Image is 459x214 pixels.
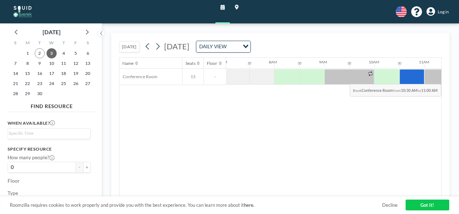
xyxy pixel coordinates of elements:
span: DAILY VIEW [198,43,228,51]
span: Tuesday, September 23, 2025 [35,79,45,89]
span: Sunday, September 28, 2025 [10,89,21,99]
img: organization-logo [10,5,35,18]
input: Search for option [9,130,87,137]
span: Book from to [350,84,441,97]
span: 15 [183,74,204,79]
span: Monday, September 22, 2025 [22,79,32,89]
div: 30 [248,62,251,66]
div: 8AM [269,60,277,64]
button: + [83,162,91,172]
div: [DATE] [43,27,61,37]
span: Wednesday, September 24, 2025 [47,79,57,89]
div: T [34,39,45,48]
a: Got it! [406,200,449,210]
div: T [58,39,70,48]
div: F [70,39,82,48]
span: Monday, September 8, 2025 [22,58,32,68]
div: 30 [398,62,401,66]
div: 30 [298,62,301,66]
div: S [82,39,94,48]
span: Friday, September 19, 2025 [71,68,81,79]
button: [DATE] [119,41,139,52]
span: Sunday, September 14, 2025 [10,68,21,79]
span: Wednesday, September 10, 2025 [47,58,57,68]
span: Sunday, September 7, 2025 [10,58,21,68]
b: Conference Room [362,88,393,93]
span: Saturday, September 13, 2025 [83,58,93,68]
span: Saturday, September 27, 2025 [83,79,93,89]
span: [DATE] [164,42,189,51]
label: Type [8,190,18,196]
div: 10AM [369,60,379,64]
span: Saturday, September 6, 2025 [83,48,93,58]
div: 30 [347,62,351,66]
span: Thursday, September 25, 2025 [58,79,69,89]
span: Roomzilla requires cookies to work properly and provide you with the best experience. You can lea... [10,202,382,208]
span: Wednesday, September 3, 2025 [47,48,57,58]
a: Log in [427,7,449,16]
div: Floor [207,61,217,66]
b: 11:00 AM [421,88,438,93]
span: Thursday, September 4, 2025 [58,48,69,58]
div: Name [122,61,134,66]
div: 9AM [319,60,327,64]
b: 10:30 AM [401,88,418,93]
span: Tuesday, September 9, 2025 [35,58,45,68]
span: Log in [438,9,449,14]
div: M [21,39,33,48]
span: Tuesday, September 2, 2025 [35,48,45,58]
span: - [204,74,226,79]
div: Search for option [8,129,91,138]
span: Monday, September 29, 2025 [22,89,32,99]
label: Floor [8,178,20,184]
div: S [9,39,21,48]
span: Monday, September 15, 2025 [22,68,32,79]
span: Friday, September 5, 2025 [71,48,81,58]
label: How many people? [8,154,54,160]
input: Search for option [228,43,239,51]
span: Thursday, September 11, 2025 [58,58,69,68]
span: Friday, September 26, 2025 [71,79,81,89]
div: W [45,39,57,48]
button: - [76,162,83,172]
div: Seats [185,61,196,66]
div: Search for option [196,41,250,52]
span: Tuesday, September 30, 2025 [35,89,45,99]
a: here. [244,202,254,208]
span: Wednesday, September 17, 2025 [47,68,57,79]
span: Friday, September 12, 2025 [71,58,81,68]
div: 11AM [419,60,429,64]
a: Decline [382,202,398,208]
h4: FIND RESOURCE [8,101,96,109]
span: Thursday, September 18, 2025 [58,68,69,79]
span: Monday, September 1, 2025 [22,48,32,58]
h3: Specify resource [8,146,91,152]
span: Tuesday, September 16, 2025 [35,68,45,79]
span: Conference Room [119,74,157,79]
span: Saturday, September 20, 2025 [83,68,93,79]
span: Sunday, September 21, 2025 [10,79,21,89]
